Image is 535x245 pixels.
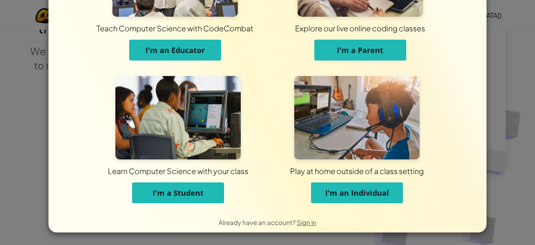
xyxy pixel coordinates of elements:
[294,76,420,159] img: For Individuals
[297,218,316,226] a: Sign in
[145,45,205,55] span: I'm an Educator
[219,218,297,226] span: Already have an account?
[153,188,204,198] span: I'm a Student
[337,45,383,55] span: I'm a Parent
[132,182,224,203] button: I'm a Student
[129,40,221,61] button: I'm an Educator
[325,188,389,198] span: I'm an Individual
[314,40,406,61] button: I'm a Parent
[115,76,241,159] img: For Students
[311,182,403,203] button: I'm an Individual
